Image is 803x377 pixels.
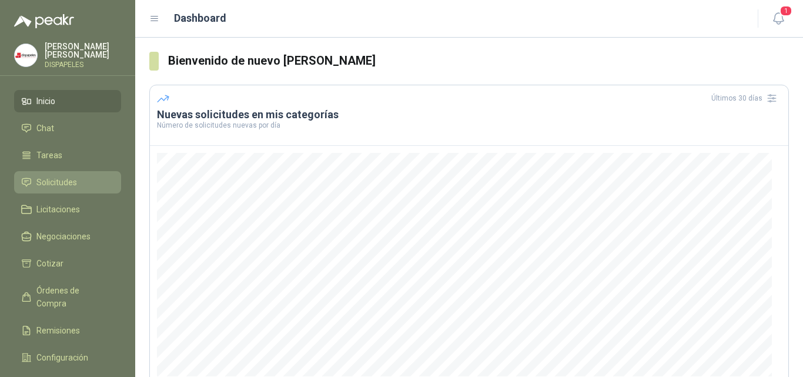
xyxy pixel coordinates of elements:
h1: Dashboard [174,10,226,26]
a: Negociaciones [14,225,121,248]
a: Cotizar [14,252,121,275]
a: Chat [14,117,121,139]
p: DISPAPELES [45,61,121,68]
a: Remisiones [14,319,121,342]
a: Órdenes de Compra [14,279,121,315]
p: [PERSON_NAME] [PERSON_NAME] [45,42,121,59]
span: Remisiones [36,324,80,337]
a: Configuración [14,346,121,369]
span: Cotizar [36,257,63,270]
div: Últimos 30 días [711,89,781,108]
span: Tareas [36,149,62,162]
h3: Nuevas solicitudes en mis categorías [157,108,781,122]
a: Tareas [14,144,121,166]
span: Chat [36,122,54,135]
span: Inicio [36,95,55,108]
a: Solicitudes [14,171,121,193]
img: Company Logo [15,44,37,66]
span: Órdenes de Compra [36,284,110,310]
span: Licitaciones [36,203,80,216]
img: Logo peakr [14,14,74,28]
a: Inicio [14,90,121,112]
p: Número de solicitudes nuevas por día [157,122,781,129]
span: Negociaciones [36,230,91,243]
span: Solicitudes [36,176,77,189]
button: 1 [768,8,789,29]
a: Licitaciones [14,198,121,221]
span: 1 [779,5,792,16]
h3: Bienvenido de nuevo [PERSON_NAME] [168,52,789,70]
span: Configuración [36,351,88,364]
